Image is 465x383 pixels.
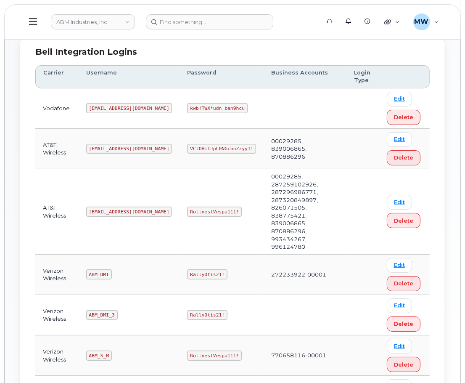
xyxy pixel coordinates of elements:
code: ABM_DMI [86,269,112,279]
a: Edit [387,92,412,106]
a: Edit [387,339,412,354]
a: Edit [387,298,412,313]
input: Find something... [146,14,273,29]
th: Login Type [346,65,379,88]
th: Username [79,65,180,88]
span: Delete [394,320,413,328]
td: 770658116-00001 [264,335,346,376]
code: [EMAIL_ADDRESS][DOMAIN_NAME] [86,103,172,113]
code: [EMAIL_ADDRESS][DOMAIN_NAME] [86,144,172,154]
button: Delete [387,213,420,228]
code: RottnestVespa111! [187,351,242,361]
code: kwb!TWX*udn_ban9hcu [187,103,247,113]
span: Delete [394,154,413,162]
button: Delete [387,357,420,372]
a: Edit [387,132,412,147]
div: Quicklinks [378,13,406,30]
code: [EMAIL_ADDRESS][DOMAIN_NAME] [86,207,172,217]
code: RottnestVespa111! [187,207,242,217]
th: Carrier [35,65,79,88]
span: Delete [394,361,413,369]
span: MW [415,17,429,27]
code: ABM_DMI_3 [86,310,118,320]
td: 272233922-00001 [264,255,346,295]
td: Verizon Wireless [35,335,79,376]
td: AT&T Wireless [35,169,79,255]
a: Edit [387,195,412,210]
a: Edit [387,258,412,273]
td: Vodafone [35,88,79,129]
button: Delete [387,276,420,291]
a: ABM Industries, Inc. [51,14,135,29]
div: Bell Integration Logins [35,46,430,58]
td: 00029285, 839006865, 870886296 [264,129,346,169]
td: Verizon Wireless [35,255,79,295]
span: Delete [394,279,413,287]
th: Password [180,65,264,88]
td: Verizon Wireless [35,295,79,335]
span: Delete [394,217,413,225]
code: ABM_S_M [86,351,112,361]
code: RallyOtis21! [187,310,227,320]
th: Business Accounts [264,65,346,88]
button: Delete [387,317,420,332]
button: Delete [387,110,420,125]
button: Delete [387,150,420,165]
td: 00029285, 287259102926, 287296986771, 287320849897, 826071505, 838775421, 839006865, 870886296, 9... [264,169,346,255]
code: VClOHiIJpL0NGcbnZzyy1! [187,144,256,154]
td: AT&T Wireless [35,129,79,169]
div: Marissa Weiss [407,13,445,30]
span: Delete [394,113,413,121]
code: RallyOtis21! [187,269,227,279]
